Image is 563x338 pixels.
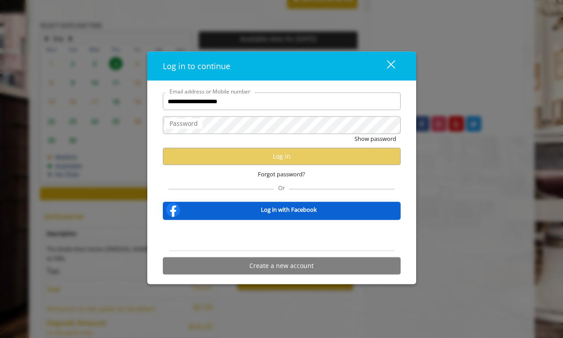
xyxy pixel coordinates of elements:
label: Password [165,119,202,128]
span: Log in to continue [163,61,230,71]
button: Create a new account [163,257,401,274]
span: Forgot password? [258,170,305,179]
button: Show password [354,134,396,144]
img: facebook-logo [164,201,182,218]
button: close dialog [370,57,401,75]
label: Email address or Mobile number [165,87,255,96]
span: Or [274,183,289,191]
input: Email address or Mobile number [163,93,401,110]
button: Log in [163,148,401,165]
div: Sign in with Google. Opens in new tab [241,225,323,245]
input: Password [163,117,401,134]
iframe: Sign in with Google Button [236,225,327,245]
b: Log in with Facebook [261,205,317,214]
div: close dialog [377,59,394,73]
